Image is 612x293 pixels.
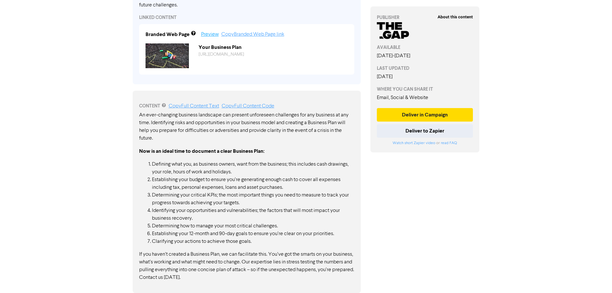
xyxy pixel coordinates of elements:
[152,230,354,238] li: Establishing your 12-month and 90-day goals to ensure you’re clear on your priorities.
[438,14,473,20] strong: About this content
[139,14,354,21] div: LINKED CONTENT
[152,191,354,207] li: Determining your critical KPIs; the most important things you need to measure to track your progr...
[377,94,473,102] div: Email, Social & Website
[146,31,190,38] div: Branded Web Page
[377,124,473,138] button: Deliver to Zapier
[194,43,353,51] div: Your Business Plan
[194,51,353,58] div: https://public2.bomamarketing.com/cp/6LKJ3xx3vbhaftfPHo3NZA?sa=K65juoFw
[377,73,473,81] div: [DATE]
[377,44,473,51] div: AVAILABLE
[377,65,473,72] div: LAST UPDATED
[377,86,473,93] div: WHERE YOU CAN SHARE IT
[139,148,265,154] strong: Now is an ideal time to document a clear Business Plan:
[377,52,473,60] div: [DATE] - [DATE]
[152,222,354,230] li: Determining how to manage your most critical challenges.
[152,207,354,222] li: Identifying your opportunities and vulnerabilities; the factors that will most impact your busine...
[199,52,244,57] a: [URL][DOMAIN_NAME]
[152,238,354,245] li: Clarifying your actions to achieve those goals.
[201,32,219,37] a: Preview
[377,140,473,146] div: or
[169,104,219,109] a: Copy Full Content Text
[139,102,354,110] div: CONTENT
[152,176,354,191] li: Establishing your budget to ensure you’re generating enough cash to cover all expenses including ...
[152,160,354,176] li: Defining what you, as business owners, want from the business; this includes cash drawings, your ...
[377,14,473,21] div: PUBLISHER
[441,141,457,145] a: read FAQ
[139,251,354,281] p: If you haven’t created a Business Plan, we can facilitate this. You’ve got the smarts on your bus...
[580,262,612,293] iframe: Chat Widget
[377,108,473,122] button: Deliver in Campaign
[139,111,354,142] p: An ever-changing business landscape can present unforeseen challenges for any business at any tim...
[221,32,284,37] a: Copy Branded Web Page link
[393,141,435,145] a: Watch short Zapier video
[222,104,274,109] a: Copy Full Content Code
